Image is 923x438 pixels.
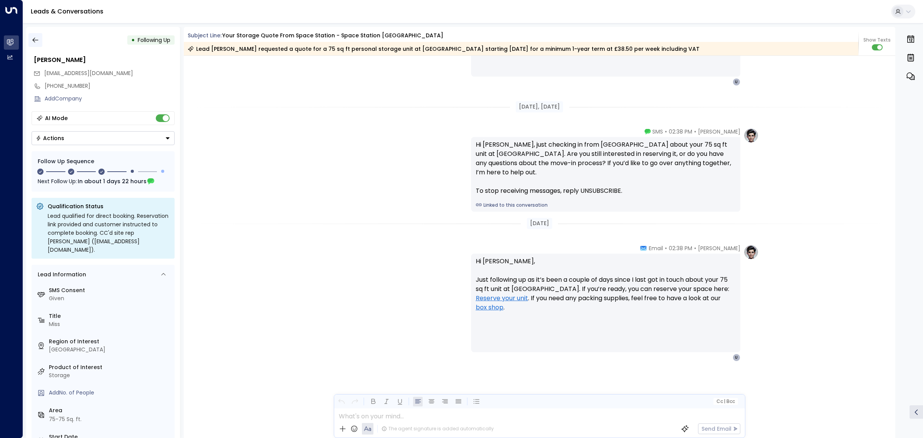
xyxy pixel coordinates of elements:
span: [EMAIL_ADDRESS][DOMAIN_NAME] [44,69,133,77]
span: Subject Line: [188,32,222,39]
div: [GEOGRAPHIC_DATA] [49,346,172,354]
div: U [733,354,740,361]
a: Reserve your unit [476,294,528,303]
a: Linked to this conversation [476,202,736,209]
div: AddNo. of People [49,389,172,397]
div: [PHONE_NUMBER] [45,82,175,90]
span: | [724,399,725,404]
div: U [733,78,740,86]
div: Follow Up Sequence [38,157,168,166]
div: Storage [49,371,172,379]
div: [DATE] [527,218,552,229]
div: • [131,33,135,47]
label: Title [49,312,172,320]
span: Following Up [138,36,170,44]
img: profile-logo.png [743,244,759,260]
div: Lead [PERSON_NAME] requested a quote for a 75 sq ft personal storage unit at [GEOGRAPHIC_DATA] st... [188,45,700,53]
label: SMS Consent [49,286,172,294]
div: [PERSON_NAME] [34,55,175,65]
span: • [665,128,667,135]
button: Cc|Bcc [713,398,738,405]
button: Actions [32,131,175,145]
span: [PERSON_NAME] [698,244,740,252]
label: Area [49,406,172,415]
div: Lead Information [35,271,86,279]
div: Hi [PERSON_NAME], just checking in from [GEOGRAPHIC_DATA] about your 75 sq ft unit at [GEOGRAPHIC... [476,140,736,196]
label: Region of Interest [49,338,172,346]
p: Qualification Status [48,202,170,210]
span: • [694,128,696,135]
p: Hi [PERSON_NAME], Just following up as it’s been a couple of days since I last got in touch about... [476,257,736,321]
span: • [665,244,667,252]
span: 02:38 PM [669,128,692,135]
span: In about 1 days 22 hours [78,177,147,186]
div: Next Follow Up: [38,177,168,186]
button: Redo [350,397,360,406]
span: Show Texts [863,37,891,43]
a: box shop [476,303,503,312]
span: Email [649,244,663,252]
span: 02:38 PM [669,244,692,252]
div: Button group with a nested menu [32,131,175,145]
span: Cc Bcc [716,399,735,404]
label: Product of Interest [49,363,172,371]
span: [PERSON_NAME] [698,128,740,135]
div: AI Mode [45,114,68,122]
div: 75-75 Sq. ft. [49,415,82,423]
div: Given [49,294,172,303]
div: AddCompany [45,95,175,103]
div: [DATE], [DATE] [516,101,563,112]
span: • [694,244,696,252]
a: Leads & Conversations [31,7,103,16]
span: unknownemail@gmail.com [44,69,133,77]
div: Lead qualified for direct booking. Reservation link provided and customer instructed to complete ... [48,212,170,254]
button: Undo [337,397,346,406]
span: SMS [652,128,663,135]
div: Actions [36,135,64,142]
div: The agent signature is added automatically [382,425,494,432]
img: profile-logo.png [743,128,759,143]
div: Your storage quote from Space Station - Space Station [GEOGRAPHIC_DATA] [222,32,443,40]
div: Miss [49,320,172,328]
